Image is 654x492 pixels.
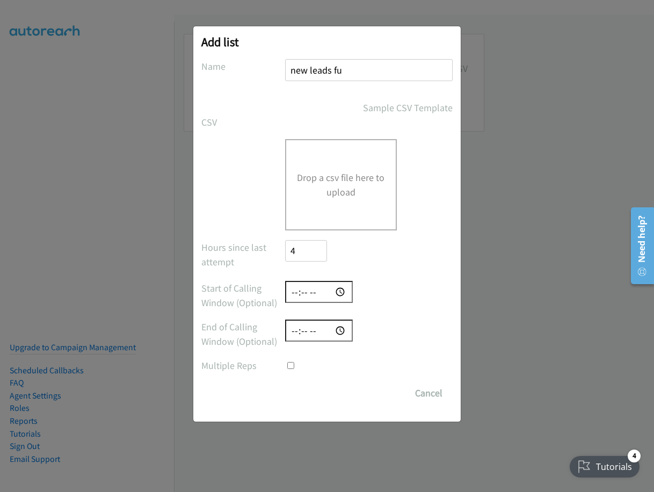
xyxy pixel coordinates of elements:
[623,203,654,288] iframe: Resource Center
[297,170,385,199] button: Drop a csv file here to upload
[201,358,285,373] label: Multiple Reps
[405,382,453,404] button: Cancel
[563,445,646,484] iframe: Checklist
[201,34,453,49] h2: Add list
[363,100,453,115] a: Sample CSV Template
[201,320,285,349] label: End of Calling Window (Optional)
[201,59,285,74] label: Name
[201,281,285,310] label: Start of Calling Window (Optional)
[201,115,285,129] label: CSV
[201,240,285,269] label: Hours since last attempt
